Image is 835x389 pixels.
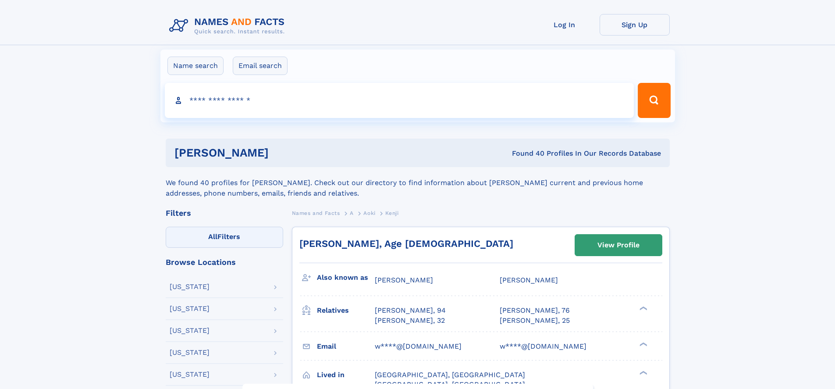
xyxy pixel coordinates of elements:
[500,276,558,284] span: [PERSON_NAME]
[375,371,525,379] span: [GEOGRAPHIC_DATA], [GEOGRAPHIC_DATA]
[299,238,513,249] a: [PERSON_NAME], Age [DEMOGRAPHIC_DATA]
[597,235,640,255] div: View Profile
[170,371,210,378] div: [US_STATE]
[233,57,288,75] label: Email search
[350,210,354,216] span: A
[167,57,224,75] label: Name search
[637,306,648,311] div: ❯
[317,368,375,382] h3: Lived in
[165,83,634,118] input: search input
[166,167,670,199] div: We found 40 profiles for [PERSON_NAME]. Check out our directory to find information about [PERSON...
[637,341,648,347] div: ❯
[166,227,283,248] label: Filters
[385,210,398,216] span: Kenji
[174,147,391,158] h1: [PERSON_NAME]
[166,14,292,38] img: Logo Names and Facts
[208,232,217,241] span: All
[375,380,525,389] span: [GEOGRAPHIC_DATA], [GEOGRAPHIC_DATA]
[500,316,570,325] a: [PERSON_NAME], 25
[500,306,570,315] a: [PERSON_NAME], 76
[170,305,210,312] div: [US_STATE]
[170,327,210,334] div: [US_STATE]
[375,276,433,284] span: [PERSON_NAME]
[363,210,375,216] span: Aoki
[600,14,670,36] a: Sign Up
[638,83,670,118] button: Search Button
[170,349,210,356] div: [US_STATE]
[575,235,662,256] a: View Profile
[529,14,600,36] a: Log In
[375,316,445,325] a: [PERSON_NAME], 32
[350,207,354,218] a: A
[317,270,375,285] h3: Also known as
[390,149,661,158] div: Found 40 Profiles In Our Records Database
[166,258,283,266] div: Browse Locations
[375,306,446,315] a: [PERSON_NAME], 94
[292,207,340,218] a: Names and Facts
[170,283,210,290] div: [US_STATE]
[317,339,375,354] h3: Email
[363,207,375,218] a: Aoki
[637,370,648,375] div: ❯
[166,209,283,217] div: Filters
[317,303,375,318] h3: Relatives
